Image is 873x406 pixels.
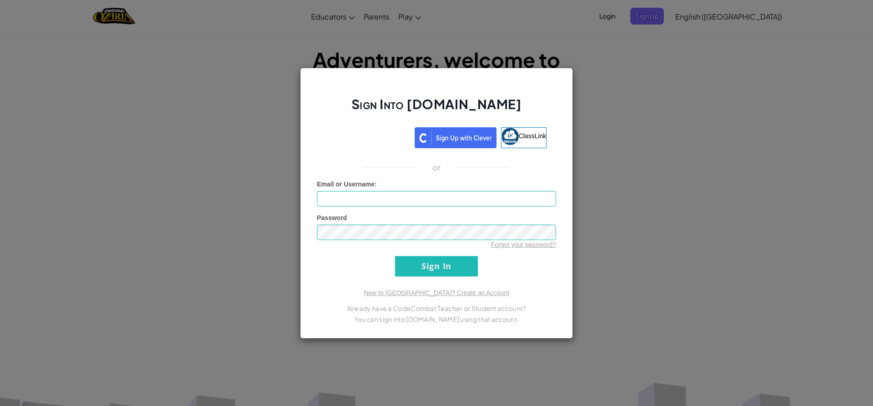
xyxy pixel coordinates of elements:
input: Sign In [395,256,478,276]
img: clever_sso_button@2x.png [415,127,497,148]
iframe: Sign in with Google Button [322,126,415,146]
img: classlink-logo-small.png [502,128,519,145]
a: New to [GEOGRAPHIC_DATA]? Create an Account [364,289,509,296]
p: or [432,162,441,173]
span: ClassLink [519,132,547,139]
span: Email or Username [317,180,375,188]
p: You can sign into [DOMAIN_NAME] using that account. [317,314,556,325]
a: Forgot your password? [491,241,556,248]
h2: Sign Into [DOMAIN_NAME] [317,95,556,122]
span: Password [317,214,347,221]
p: Already have a CodeCombat Teacher or Student account? [317,303,556,314]
label: : [317,180,377,189]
